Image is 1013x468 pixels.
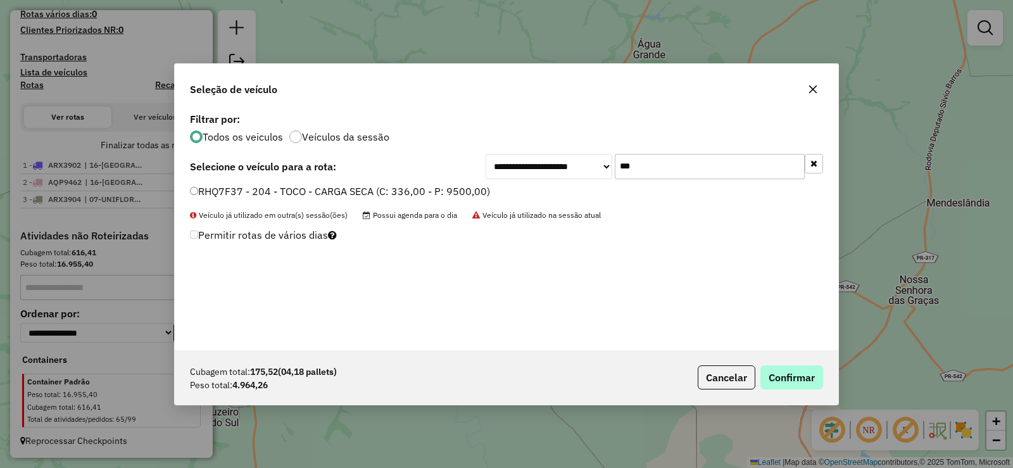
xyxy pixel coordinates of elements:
[190,223,337,247] label: Permitir rotas de vários dias
[190,210,348,220] span: Veículo já utilizado em outra(s) sessão(ões)
[698,365,755,389] button: Cancelar
[250,365,337,379] strong: 175,52
[232,379,268,392] strong: 4.964,26
[190,82,277,97] span: Seleção de veículo
[190,187,198,195] input: RHQ7F37 - 204 - TOCO - CARGA SECA (C: 336,00 - P: 9500,00)
[190,231,198,239] input: Permitir rotas de vários dias
[203,132,283,142] label: Todos os veiculos
[302,132,389,142] label: Veículos da sessão
[278,366,337,377] span: (04,18 pallets)
[328,230,337,240] i: Selecione pelo menos um veículo
[190,379,232,392] span: Peso total:
[190,184,490,199] label: RHQ7F37 - 204 - TOCO - CARGA SECA (C: 336,00 - P: 9500,00)
[760,365,823,389] button: Confirmar
[190,160,336,173] strong: Selecione o veículo para a rota:
[472,210,601,220] span: Veículo já utilizado na sessão atual
[363,210,457,220] span: Possui agenda para o dia
[190,365,250,379] span: Cubagem total:
[190,111,823,127] label: Filtrar por:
